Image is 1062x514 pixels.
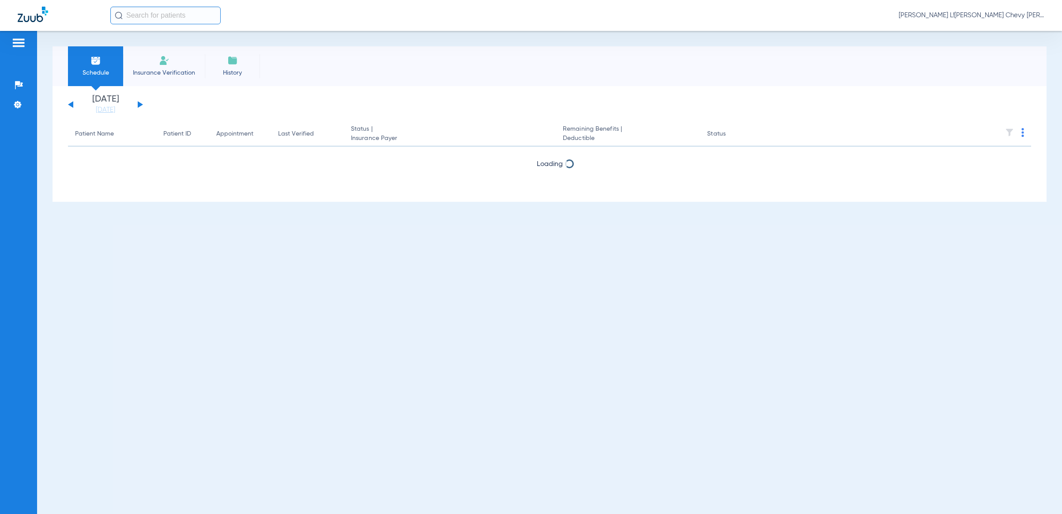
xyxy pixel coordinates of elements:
th: Status [700,122,760,147]
span: Schedule [75,68,117,77]
div: Last Verified [278,129,314,139]
input: Search for patients [110,7,221,24]
div: Appointment [216,129,253,139]
th: Status | [344,122,556,147]
img: History [227,55,238,66]
img: Search Icon [115,11,123,19]
span: Loading [537,161,563,168]
span: Insurance Payer [351,134,549,143]
li: [DATE] [79,95,132,114]
img: hamburger-icon [11,38,26,48]
div: Appointment [216,129,264,139]
div: Patient ID [163,129,191,139]
a: [DATE] [79,106,132,114]
img: Zuub Logo [18,7,48,22]
span: [PERSON_NAME] L![PERSON_NAME] Chevy [PERSON_NAME] DDS., INC. [899,11,1044,20]
img: filter.svg [1005,128,1014,137]
img: Manual Insurance Verification [159,55,169,66]
span: History [211,68,253,77]
img: Schedule [90,55,101,66]
div: Last Verified [278,129,337,139]
span: Insurance Verification [130,68,198,77]
div: Patient ID [163,129,202,139]
div: Patient Name [75,129,149,139]
img: group-dot-blue.svg [1021,128,1024,137]
span: Deductible [563,134,693,143]
div: Patient Name [75,129,114,139]
th: Remaining Benefits | [556,122,700,147]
